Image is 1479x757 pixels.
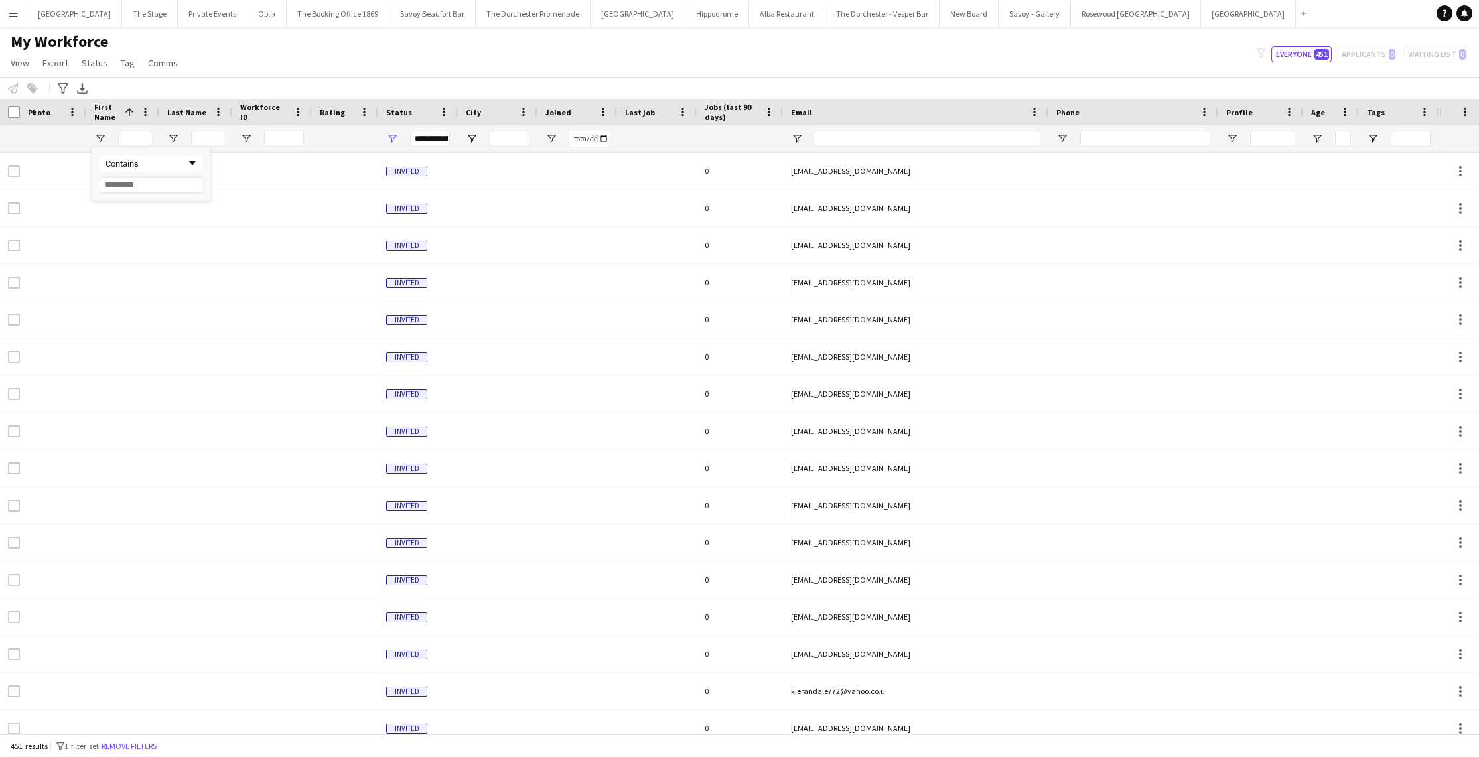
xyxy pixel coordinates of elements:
span: Invited [386,352,427,362]
button: Open Filter Menu [1311,133,1323,145]
span: Age [1311,107,1325,117]
a: Comms [143,54,183,72]
input: Row Selection is disabled for this row (unchecked) [8,574,20,586]
div: 0 [697,487,783,523]
div: [EMAIL_ADDRESS][DOMAIN_NAME] [783,153,1048,189]
input: Row Selection is disabled for this row (unchecked) [8,314,20,326]
button: Open Filter Menu [545,133,557,145]
div: 0 [697,227,783,263]
div: [EMAIL_ADDRESS][DOMAIN_NAME] [783,561,1048,598]
span: Invited [386,167,427,176]
input: Row Selection is disabled for this row (unchecked) [8,351,20,363]
input: Profile Filter Input [1250,131,1295,147]
span: Invited [386,612,427,622]
div: 0 [697,636,783,672]
span: My Workforce [11,32,108,52]
div: 0 [697,673,783,709]
div: [EMAIL_ADDRESS][DOMAIN_NAME] [783,710,1048,746]
div: 0 [697,524,783,561]
button: The Stage [122,1,178,27]
a: View [5,54,35,72]
button: Hippodrome [685,1,749,27]
input: Row Selection is disabled for this row (unchecked) [8,425,20,437]
a: Tag [115,54,140,72]
span: View [11,57,29,69]
div: [EMAIL_ADDRESS][DOMAIN_NAME] [783,524,1048,561]
input: Row Selection is disabled for this row (unchecked) [8,388,20,400]
app-action-btn: Export XLSX [74,80,90,96]
span: Invited [386,501,427,511]
div: 0 [697,710,783,746]
input: Filter Value [100,177,202,193]
app-action-btn: Advanced filters [55,80,71,96]
div: 0 [697,338,783,375]
input: Row Selection is disabled for this row (unchecked) [8,277,20,289]
span: Photo [28,107,50,117]
span: Invited [386,278,427,288]
button: Savoy - Gallery [999,1,1071,27]
span: Status [386,107,412,117]
div: [EMAIL_ADDRESS][DOMAIN_NAME] [783,636,1048,672]
input: Row Selection is disabled for this row (unchecked) [8,500,20,512]
div: 0 [697,264,783,301]
div: [EMAIL_ADDRESS][DOMAIN_NAME] [783,338,1048,375]
div: Filtering operator [100,155,202,171]
input: Age Filter Input [1335,131,1351,147]
input: Row Selection is disabled for this row (unchecked) [8,648,20,660]
div: 0 [697,450,783,486]
span: Invited [386,241,427,251]
button: Everyone451 [1271,46,1332,62]
button: [GEOGRAPHIC_DATA] [591,1,685,27]
span: Email [791,107,812,117]
button: Private Events [178,1,247,27]
div: 0 [697,413,783,449]
span: Invited [386,650,427,659]
input: City Filter Input [490,131,529,147]
span: Workforce ID [240,102,288,122]
button: The Booking Office 1869 [287,1,389,27]
div: [EMAIL_ADDRESS][DOMAIN_NAME] [783,376,1048,412]
button: The Dorchester Promenade [476,1,591,27]
span: Last job [625,107,655,117]
button: Open Filter Menu [1367,133,1379,145]
span: Rating [320,107,345,117]
button: Open Filter Menu [1056,133,1068,145]
div: [EMAIL_ADDRESS][DOMAIN_NAME] [783,190,1048,226]
div: 0 [697,301,783,338]
button: Oblix [247,1,287,27]
div: 0 [697,561,783,598]
div: [EMAIL_ADDRESS][DOMAIN_NAME] [783,264,1048,301]
button: Open Filter Menu [1226,133,1238,145]
button: Open Filter Menu [466,133,478,145]
span: Invited [386,204,427,214]
button: Remove filters [99,739,159,754]
button: Rosewood [GEOGRAPHIC_DATA] [1071,1,1201,27]
input: Workforce ID Filter Input [264,131,304,147]
span: Phone [1056,107,1080,117]
div: [EMAIL_ADDRESS][DOMAIN_NAME] [783,487,1048,523]
div: Contains [106,159,186,169]
span: Export [42,57,68,69]
button: Savoy Beaufort Bar [389,1,476,27]
button: The Dorchester - Vesper Bar [825,1,940,27]
span: Status [82,57,107,69]
button: Alba Restaurant [749,1,825,27]
a: Status [76,54,113,72]
input: Email Filter Input [815,131,1040,147]
input: Row Selection is disabled for this row (unchecked) [8,685,20,697]
span: Invited [386,427,427,437]
input: Row Selection is disabled for this row (unchecked) [8,723,20,734]
div: [EMAIL_ADDRESS][DOMAIN_NAME] [783,598,1048,635]
span: Joined [545,107,571,117]
span: 451 [1314,49,1329,60]
button: New Board [940,1,999,27]
span: City [466,107,481,117]
button: Open Filter Menu [94,133,106,145]
span: 1 filter set [64,741,99,751]
div: kierandale772@yahoo.co.u [783,673,1048,709]
span: First Name [94,102,119,122]
div: [EMAIL_ADDRESS][DOMAIN_NAME] [783,450,1048,486]
span: Invited [386,464,427,474]
div: 0 [697,376,783,412]
span: Invited [386,389,427,399]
